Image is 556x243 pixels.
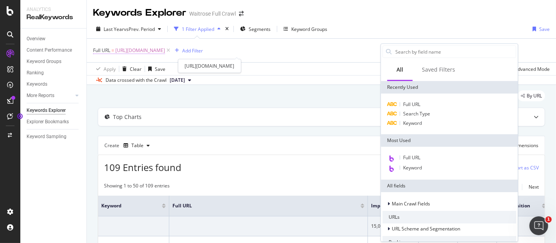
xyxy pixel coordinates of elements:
div: Keyword Sampling [27,133,66,141]
div: Showing 1 to 50 of 109 entries [104,182,170,192]
a: Keyword Sampling [27,133,81,141]
div: Export as CSV [509,164,539,171]
span: 109 Entries found [104,161,181,174]
div: Keywords Explorer [27,106,66,115]
div: Saved Filters [422,66,455,74]
div: Keywords Explorer [93,6,186,20]
div: times [224,25,230,33]
div: 15,006 [371,223,415,230]
div: Recently Used [381,81,518,94]
div: arrow-right-arrow-left [239,11,244,16]
span: Last Year [104,26,124,32]
input: Search by field name [395,46,516,58]
div: Waitrose Full Crawl [189,10,236,18]
span: [URL][DOMAIN_NAME] [115,45,165,56]
a: Keywords [27,80,81,88]
button: Save [529,23,550,35]
div: Top Charts [113,113,142,121]
div: Next [529,184,539,190]
span: Segments [249,26,271,32]
div: All [396,66,403,74]
div: legacy label [518,90,545,101]
span: Keyword [403,120,422,126]
span: Full URL [403,101,420,108]
div: Create [104,139,153,152]
div: 13.79 [500,223,546,230]
div: Data crossed with the Crawl [106,77,167,84]
span: By URL [527,94,542,98]
span: Full URL [93,47,110,54]
span: 1 [545,216,552,223]
span: Keyword [403,164,422,171]
button: Export as CSV [498,161,539,174]
div: 1 Filter Applied [182,26,214,32]
a: Keyword Groups [27,58,81,66]
div: Keywords [27,80,47,88]
button: [DATE] [167,76,194,85]
a: Ranking [27,69,81,77]
div: Overview [27,35,45,43]
button: Last YearvsPrev. Period [93,23,164,35]
div: More Reports [27,92,54,100]
div: Save [155,66,165,72]
div: Content Performance [27,46,72,54]
div: [URL][DOMAIN_NAME] [178,59,241,73]
div: Keyword Groups [27,58,61,66]
span: Full URL [172,202,349,209]
div: Ranking [27,69,44,77]
a: Content Performance [27,46,81,54]
a: Explorer Bookmarks [27,118,81,126]
div: Table [131,143,143,148]
button: Save [145,63,165,75]
span: Main Crawl Fields [392,201,430,207]
span: 2025 Aug. 9th [170,77,185,84]
div: RealKeywords [27,13,80,22]
div: Switch to Advanced Mode [494,66,550,72]
span: Full URL [403,154,420,161]
a: More Reports [27,92,73,100]
div: All fields [381,180,518,192]
div: Tooltip anchor [16,113,23,120]
div: URLs [382,211,516,223]
span: Keyword [101,202,150,209]
div: Apply [104,66,116,72]
a: Overview [27,35,81,43]
iframe: Intercom live chat [529,216,548,235]
button: Keyword Groups [280,23,330,35]
button: Table [120,139,153,152]
a: Keywords Explorer [27,106,81,115]
button: 1 Filter Applied [171,23,224,35]
button: Clear [119,63,142,75]
div: Save [539,26,550,32]
span: Impressions [371,202,400,209]
div: Most Used [381,134,518,147]
span: = [111,47,114,54]
div: Clear [130,66,142,72]
button: Segments [237,23,274,35]
div: Analytics [27,6,80,13]
span: vs Prev. Period [124,26,155,32]
button: Switch to Advanced Mode [491,63,550,75]
div: Explorer Bookmarks [27,118,69,126]
button: Apply [93,63,116,75]
div: Add Filter [182,47,203,54]
span: URL Scheme and Segmentation [392,226,460,232]
button: Add Filter [172,46,203,55]
button: Next [529,182,539,192]
div: Keyword Groups [291,26,327,32]
span: Search Type [403,110,430,117]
